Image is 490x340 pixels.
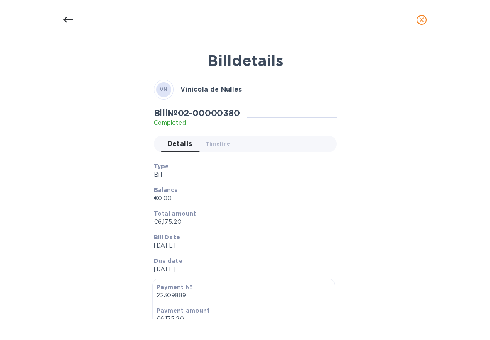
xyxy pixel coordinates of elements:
[412,10,432,30] button: close
[156,307,210,314] b: Payment amount
[154,257,182,264] b: Due date
[180,85,242,93] b: Vinicola de Nulles
[156,291,331,300] p: 22309889
[154,234,180,240] b: Bill Date
[207,51,283,70] b: Bill details
[154,241,330,250] p: [DATE]
[154,194,330,203] p: €0.00
[156,315,331,323] p: €6,175.20
[154,170,330,179] p: Bill
[167,138,192,150] span: Details
[154,108,240,118] h2: Bill № 02-00000380
[154,265,330,274] p: [DATE]
[154,187,178,193] b: Balance
[206,139,230,148] span: Timeline
[154,210,196,217] b: Total amount
[154,163,169,170] b: Type
[156,284,192,290] b: Payment №
[154,119,240,127] p: Completed
[160,86,168,92] b: VN
[154,218,330,226] p: €6,175.20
